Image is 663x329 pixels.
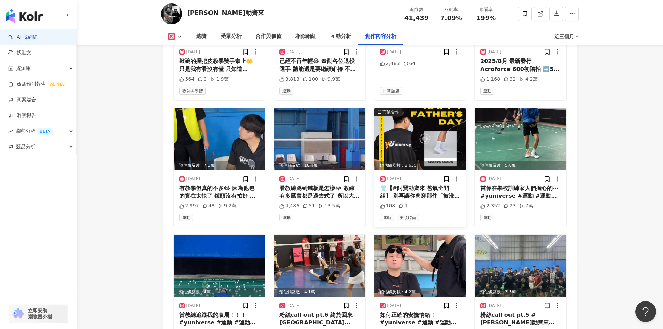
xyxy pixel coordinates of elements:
[8,49,31,56] a: 找貼文
[475,288,566,297] div: 預估觸及數：3.3萬
[8,96,36,103] a: 商案媒合
[380,185,460,200] div: 👕【#阿賢動齊來 爸氣全開組】 別再讓你爸穿那件「被洗到認不出 logo」的舊汗衫😩 今年，升級他的爸氣穿搭！ 🎁 [PERSON_NAME]幫你配好了： 🏃‍♂️ 排汗有感運動衫 ＋ 🧦 吸濕...
[16,139,35,155] span: 競品分析
[187,8,264,17] div: [PERSON_NAME]動齊來
[374,235,466,297] img: post-image
[380,87,402,95] span: 日常話題
[475,235,566,297] div: post-image預估觸及數：3.3萬
[255,32,282,41] div: 合作與價值
[174,108,265,170] div: post-image預估觸及數：7.3萬
[8,34,38,41] a: searchAI 找網紅
[475,235,566,297] img: post-image
[279,57,360,73] div: 已經不再年輕😂 奉勸各位退役選手 體能還是要繼續維持 不然就別忍不住亂打比賽😂 #yuniverse #運動 #運動魚 #羽球 @victorsport_taiwan @spicyhsien
[519,203,533,210] div: 7萬
[16,61,31,76] span: 資源庫
[303,203,315,210] div: 51
[196,32,207,41] div: 總覽
[6,9,43,23] img: logo
[8,81,66,88] a: 效益預測報告ALPHA
[480,76,500,83] div: 1,168
[174,288,265,297] div: 預估觸及數：4萬
[186,176,200,182] div: [DATE]
[475,161,566,170] div: 預估觸及數：5.8萬
[480,311,561,327] div: 粉絲call out pt.5 #[PERSON_NAME]動齊來 #yuniverse #運動 #運動魚 #羽球 @spicyhsien
[475,108,566,170] img: post-image
[398,203,408,210] div: 1
[8,129,13,134] span: rise
[279,76,299,83] div: 3,813
[504,76,516,83] div: 32
[480,57,561,73] div: 2025/8月 最新發行Acroforce 600初階拍 ➡️5U輕量化，非常適合新手使用，可以降低動作不正確而受傷的風險 300中階拍 ➡️比較適合多拍型選手，可以使出手後回防的時間縮短 10...
[480,203,500,210] div: 2,352
[487,176,502,182] div: [DATE]
[487,303,502,309] div: [DATE]
[554,31,579,42] div: 近三個月
[480,87,494,95] span: 運動
[403,60,416,67] div: 64
[279,311,360,327] div: 粉絲call out pt.6 終於回來[GEOGRAPHIC_DATA] #yuniverse #運動 #運動魚 #羽球 #阿賢動齊來 @spicyhsien
[286,303,301,309] div: [DATE]
[179,311,260,327] div: 當教練追蹤我的哀居！！！ #yuniverse #運動 #運動魚 #羽球 #阿賢動齊來 @spicyhsien
[438,6,465,13] div: 互動率
[274,235,365,297] img: post-image
[274,108,365,170] div: post-image預估觸及數：10.4萬
[174,161,265,170] div: 預估觸及數：7.3萬
[218,203,236,210] div: 9.2萬
[179,214,193,221] span: 運動
[274,161,365,170] div: 預估觸及數：10.4萬
[11,308,25,319] img: chrome extension
[274,288,365,297] div: 預估觸及數：4.1萬
[37,128,53,135] div: BETA
[203,203,215,210] div: 48
[404,14,428,22] span: 41,439
[387,49,401,55] div: [DATE]
[186,49,200,55] div: [DATE]
[303,76,318,83] div: 100
[380,203,395,210] div: 108
[179,87,206,95] span: 教育與學習
[504,203,516,210] div: 23
[365,32,396,41] div: 創作內容分析
[480,214,494,221] span: 運動
[274,235,365,297] div: post-image預估觸及數：4.1萬
[274,108,365,170] img: post-image
[179,57,260,73] div: 敲碗的握把皮教學雙手奉上🤲 只是我有看沒有懂 只知道GR233好用 就這樣🤣 #yuniverse #運動 #運動魚 #羽球
[330,32,351,41] div: 互動分析
[480,185,561,200] div: 當你在學校訓練家人們擔心的⋯ #yuniverse #運動 #運動魚 #羽球 #阿賢動齊來 @spicyhsien
[374,288,466,297] div: 預估觸及數：4.2萬
[179,185,260,200] div: 有教學但真的不多😂 因為他包的實在太快了 鏡頭沒有拍好 想看小余怎麼包的幫我留言 #yuniverse #運動 #運動魚 #羽球 @spicyhsien
[174,235,265,297] img: post-image
[476,15,496,22] span: 199%
[380,214,394,221] span: 運動
[286,176,301,182] div: [DATE]
[387,176,401,182] div: [DATE]
[387,303,401,309] div: [DATE]
[9,304,68,323] a: chrome extension立即安裝 瀏覽器外掛
[28,307,52,320] span: 立即安裝 瀏覽器外掛
[487,49,502,55] div: [DATE]
[174,235,265,297] div: post-image預估觸及數：4萬
[279,214,293,221] span: 運動
[279,87,293,95] span: 運動
[295,32,316,41] div: 相似網紅
[380,311,460,327] div: 如何正確的安撫情緒！ #yuniverse #運動 #運動魚 #羽球 #阿賢動齊來 @spicyhsien
[286,49,301,55] div: [DATE]
[475,108,566,170] div: post-image預估觸及數：5.8萬
[473,6,499,13] div: 觀看率
[8,112,36,119] a: 洞察報告
[374,108,466,170] div: post-image商業合作預估觸及數：8,635
[186,303,200,309] div: [DATE]
[161,3,182,24] img: KOL Avatar
[374,235,466,297] div: post-image預估觸及數：4.2萬
[174,108,265,170] img: post-image
[279,203,299,210] div: 4,486
[16,123,53,139] span: 趨勢分析
[380,60,400,67] div: 2,483
[198,76,207,83] div: 3
[397,214,419,221] span: 美妝時尚
[374,161,466,170] div: 預估觸及數：8,635
[519,76,538,83] div: 4.2萬
[635,301,656,322] iframe: Help Scout Beacon - Open
[179,76,195,83] div: 564
[221,32,242,41] div: 受眾分析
